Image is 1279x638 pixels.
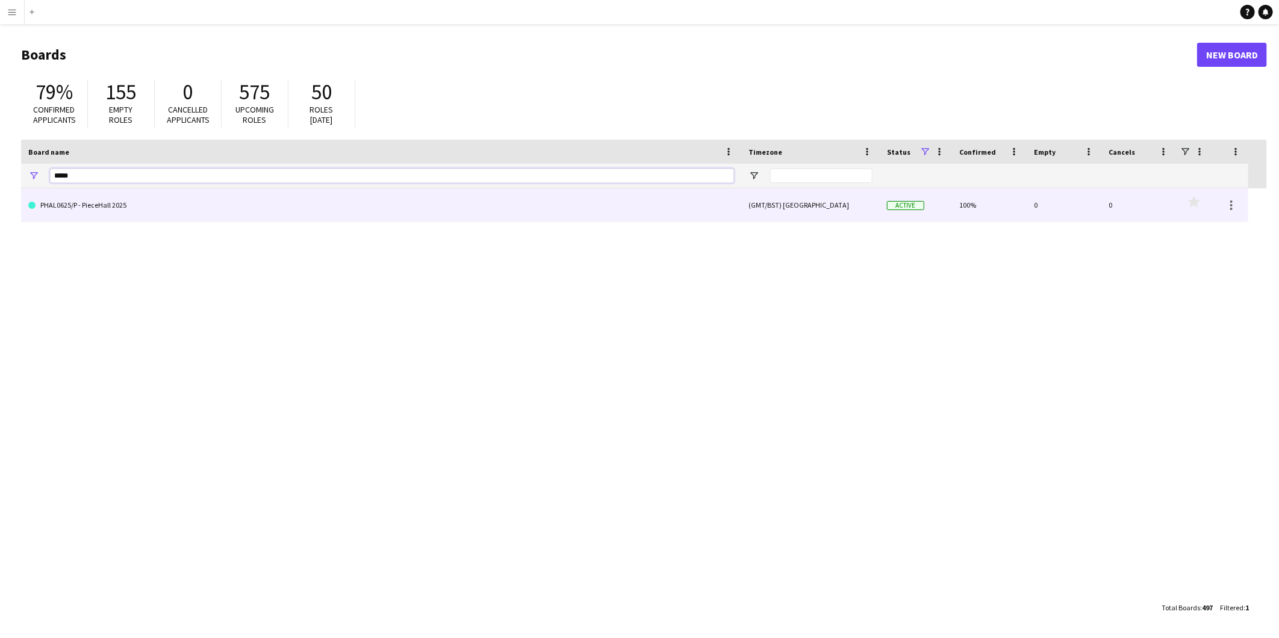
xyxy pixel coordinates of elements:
div: 0 [1027,188,1101,221]
div: : [1220,596,1249,619]
span: 575 [240,79,270,105]
a: PHAL0625/P - PieceHall 2025 [28,188,734,222]
button: Open Filter Menu [28,170,39,181]
span: 497 [1202,603,1213,612]
span: 0 [183,79,193,105]
div: (GMT/BST) [GEOGRAPHIC_DATA] [741,188,880,221]
span: 79% [36,79,73,105]
div: : [1162,596,1213,619]
span: 1 [1245,603,1249,612]
span: 155 [106,79,137,105]
span: Upcoming roles [235,104,274,125]
span: Timezone [748,147,782,156]
span: Confirmed [959,147,996,156]
a: New Board [1197,43,1267,67]
span: Active [887,201,924,210]
span: Filtered [1220,603,1243,612]
span: Cancelled applicants [167,104,210,125]
input: Board name Filter Input [50,169,734,183]
span: 50 [311,79,332,105]
span: Roles [DATE] [310,104,334,125]
div: 0 [1101,188,1176,221]
h1: Boards [21,46,1197,64]
span: Status [887,147,910,156]
div: 100% [952,188,1027,221]
span: Empty roles [110,104,133,125]
span: Empty [1034,147,1056,156]
span: Total Boards [1162,603,1200,612]
span: Confirmed applicants [33,104,76,125]
span: Cancels [1109,147,1135,156]
button: Open Filter Menu [748,170,759,181]
span: Board name [28,147,69,156]
input: Timezone Filter Input [770,169,873,183]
